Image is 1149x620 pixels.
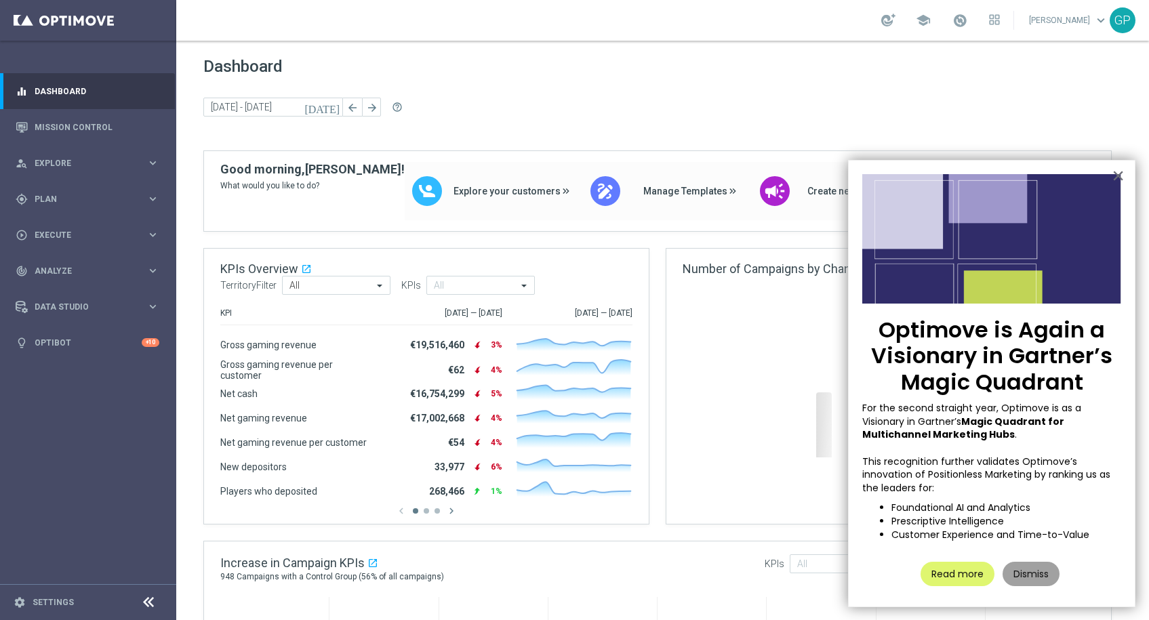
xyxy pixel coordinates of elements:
span: . [1015,428,1017,441]
div: Dashboard [16,73,159,109]
i: lightbulb [16,337,28,349]
a: Settings [33,598,74,606]
i: keyboard_arrow_right [146,300,159,313]
i: keyboard_arrow_right [146,264,159,277]
div: Explore [16,157,146,169]
li: Foundational AI and Analytics [891,501,1121,515]
i: settings [14,596,26,608]
span: keyboard_arrow_down [1093,13,1108,28]
div: +10 [142,338,159,347]
i: keyboard_arrow_right [146,192,159,205]
li: Customer Experience and Time-to-Value [891,529,1121,542]
a: Dashboard [35,73,159,109]
strong: Magic Quadrant for Multichannel Marketing Hubs [862,415,1066,442]
i: track_changes [16,265,28,277]
span: Explore [35,159,146,167]
button: Read more [921,562,994,586]
i: keyboard_arrow_right [146,228,159,241]
div: Execute [16,229,146,241]
i: play_circle_outline [16,229,28,241]
span: Analyze [35,267,146,275]
div: Data Studio [16,301,146,313]
span: school [916,13,931,28]
p: This recognition further validates Optimove’s innovation of Positionless Marketing by ranking us ... [862,455,1121,495]
span: Execute [35,231,146,239]
i: keyboard_arrow_right [146,157,159,169]
div: Mission Control [16,109,159,145]
i: equalizer [16,85,28,98]
a: Optibot [35,325,142,360]
i: gps_fixed [16,193,28,205]
button: Dismiss [1003,562,1060,586]
div: Optibot [16,325,159,360]
a: [PERSON_NAME] [1028,10,1110,30]
li: Prescriptive Intelligence [891,515,1121,529]
div: Plan [16,193,146,205]
div: Analyze [16,265,146,277]
span: For the second straight year, Optimove is as a Visionary in Gartner’s [862,401,1084,428]
span: Data Studio [35,303,146,311]
i: person_search [16,157,28,169]
span: Plan [35,195,146,203]
a: Mission Control [35,109,159,145]
button: Close [1112,165,1125,186]
p: Optimove is Again a Visionary in Gartner’s Magic Quadrant [862,317,1121,395]
div: GP [1110,7,1135,33]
